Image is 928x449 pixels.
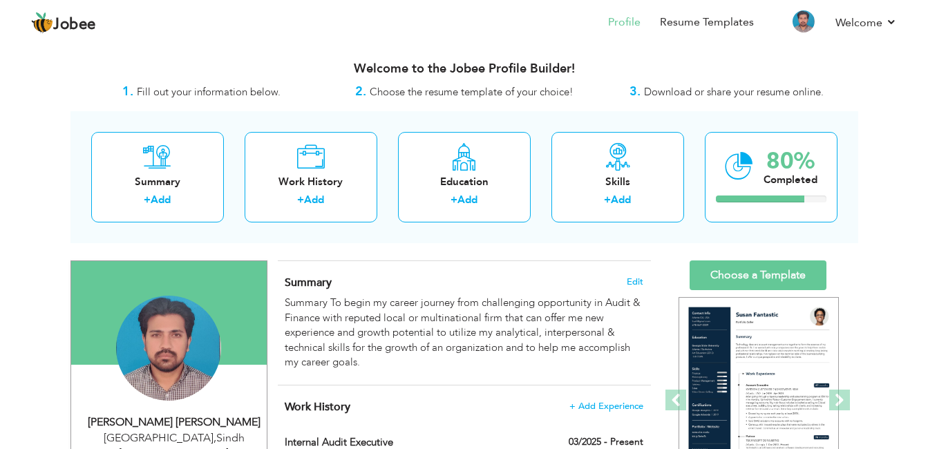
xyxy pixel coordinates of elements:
label: + [604,193,611,207]
a: Add [611,193,631,207]
span: Choose the resume template of your choice! [370,85,574,99]
span: Fill out your information below. [137,85,281,99]
a: Choose a Template [690,260,826,290]
strong: 1. [122,83,133,100]
strong: 3. [629,83,641,100]
h4: Adding a summary is a quick and easy way to highlight your experience and interests. [285,276,643,289]
h3: Welcome to the Jobee Profile Builder! [70,62,858,76]
span: + Add Experience [569,401,643,411]
img: Amjad Ali Mirani [116,296,221,401]
a: Resume Templates [660,15,754,30]
a: Jobee [31,12,96,34]
div: Education [409,175,520,189]
div: Summary To begin my career journey from challenging opportunity in Audit & Finance with reputed l... [285,296,643,370]
strong: 2. [355,83,366,100]
label: + [297,193,304,207]
a: Add [151,193,171,207]
a: Add [304,193,324,207]
span: Edit [627,277,643,287]
h4: This helps to show the companies you have worked for. [285,400,643,414]
div: Completed [764,173,817,187]
div: [PERSON_NAME] [PERSON_NAME] [82,414,267,430]
img: Profile Img [793,10,815,32]
label: + [144,193,151,207]
span: Jobee [53,17,96,32]
div: 80% [764,150,817,173]
img: jobee.io [31,12,53,34]
div: Skills [562,175,673,189]
a: Profile [608,15,641,30]
a: Add [457,193,477,207]
a: Welcome [835,15,897,31]
div: Work History [256,175,366,189]
div: Summary [102,175,213,189]
label: + [451,193,457,207]
span: Download or share your resume online. [644,85,824,99]
span: Summary [285,275,332,290]
label: 03/2025 - Present [569,435,643,449]
span: Work History [285,399,350,414]
span: , [214,430,216,446]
